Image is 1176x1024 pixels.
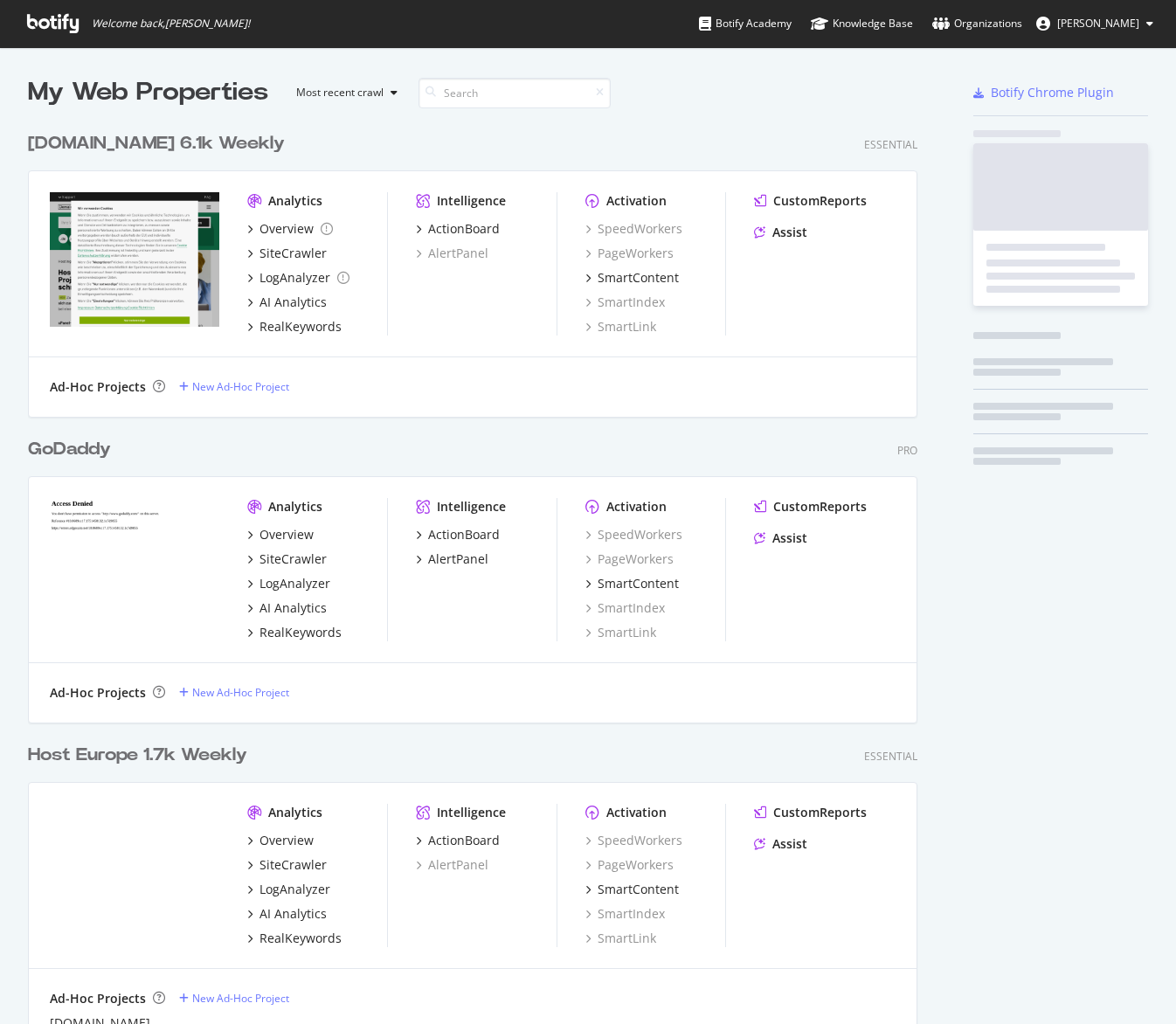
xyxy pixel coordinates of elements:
[416,832,500,849] a: ActionBoard
[416,550,488,568] a: AlertPanel
[296,87,384,98] div: Most recent crawl
[585,575,679,592] a: SmartContent
[50,804,219,939] img: host.europe.de
[772,224,807,241] div: Assist
[585,832,682,849] a: SpeedWorkers
[247,526,314,543] a: Overview
[991,84,1114,101] div: Botify Chrome Plugin
[282,79,405,107] button: Most recent crawl
[754,192,867,210] a: CustomReports
[247,881,330,898] a: LogAnalyzer
[179,991,289,1006] a: New Ad-Hoc Project
[1022,10,1167,38] button: [PERSON_NAME]
[179,379,289,394] a: New Ad-Hoc Project
[754,498,867,515] a: CustomReports
[428,550,488,568] div: AlertPanel
[247,575,330,592] a: LogAnalyzer
[428,220,500,238] div: ActionBoard
[1057,16,1139,31] span: Mike Tekula
[585,526,682,543] a: SpeedWorkers
[259,220,314,238] div: Overview
[268,804,322,821] div: Analytics
[606,804,667,821] div: Activation
[28,131,285,156] div: [DOMAIN_NAME] 6.1k Weekly
[585,599,665,617] a: SmartIndex
[247,245,327,262] a: SiteCrawler
[585,930,656,947] div: SmartLink
[247,599,327,617] a: AI Analytics
[259,318,342,336] div: RealKeywords
[585,550,674,568] a: PageWorkers
[437,192,506,210] div: Intelligence
[50,378,146,396] div: Ad-Hoc Projects
[28,437,118,462] a: GoDaddy
[585,856,674,874] a: PageWorkers
[598,269,679,287] div: SmartContent
[247,905,327,923] a: AI Analytics
[268,498,322,515] div: Analytics
[28,437,111,462] div: GoDaddy
[28,75,268,110] div: My Web Properties
[585,294,665,311] a: SmartIndex
[192,685,289,700] div: New Ad-Hoc Project
[247,269,349,287] a: LogAnalyzer
[50,498,219,633] img: godaddy.com
[973,84,1114,101] a: Botify Chrome Plugin
[811,15,913,32] div: Knowledge Base
[259,245,327,262] div: SiteCrawler
[50,990,146,1007] div: Ad-Hoc Projects
[259,832,314,849] div: Overview
[259,599,327,617] div: AI Analytics
[585,220,682,238] a: SpeedWorkers
[585,269,679,287] a: SmartContent
[754,835,807,853] a: Assist
[932,15,1022,32] div: Organizations
[247,930,342,947] a: RealKeywords
[247,550,327,568] a: SiteCrawler
[428,526,500,543] div: ActionBoard
[773,498,867,515] div: CustomReports
[606,192,667,210] div: Activation
[259,550,327,568] div: SiteCrawler
[247,856,327,874] a: SiteCrawler
[192,991,289,1006] div: New Ad-Hoc Project
[259,930,342,947] div: RealKeywords
[28,131,292,156] a: [DOMAIN_NAME] 6.1k Weekly
[50,684,146,702] div: Ad-Hoc Projects
[437,498,506,515] div: Intelligence
[416,856,488,874] a: AlertPanel
[585,245,674,262] a: PageWorkers
[247,624,342,641] a: RealKeywords
[268,192,322,210] div: Analytics
[259,624,342,641] div: RealKeywords
[192,379,289,394] div: New Ad-Hoc Project
[259,575,330,592] div: LogAnalyzer
[416,220,500,238] a: ActionBoard
[416,526,500,543] a: ActionBoard
[585,624,656,641] a: SmartLink
[28,743,247,768] div: Host Europe 1.7k Weekly
[259,905,327,923] div: AI Analytics
[247,294,327,311] a: AI Analytics
[419,78,611,108] input: Search
[585,905,665,923] a: SmartIndex
[585,881,679,898] a: SmartContent
[754,804,867,821] a: CustomReports
[772,835,807,853] div: Assist
[179,685,289,700] a: New Ad-Hoc Project
[247,220,333,238] a: Overview
[772,529,807,547] div: Assist
[773,804,867,821] div: CustomReports
[416,245,488,262] a: AlertPanel
[585,318,656,336] a: SmartLink
[598,575,679,592] div: SmartContent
